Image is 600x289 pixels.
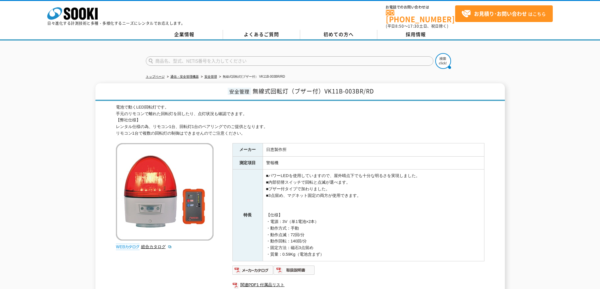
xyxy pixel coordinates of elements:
[228,88,251,95] span: 安全管理
[408,23,419,29] span: 17:30
[386,23,448,29] span: (平日 ～ 土日、祝日除く)
[263,143,484,156] td: 日恵製作所
[218,74,285,80] li: 無線式回転灯(ブザー付） VK11B-003BR/RD
[116,244,140,250] img: webカタログ
[263,170,484,261] td: ■パワーLEDを使用していますので、屋外晴点下でも十分な明るさを実現しました。 ■内部切替スイッチで回転と点滅が選べます。 ■ブザー付タイプで加わりました。 ■3点留め、マグネット固定の両方が使...
[146,56,433,66] input: 商品名、型式、NETIS番号を入力してください
[274,269,315,274] a: 取扱説明書
[232,265,274,275] img: メーカーカタログ
[253,87,374,95] span: 無線式回転灯（ブザー付）VK11B-003BR/RD
[323,31,354,38] span: 初めての方へ
[232,281,484,289] a: 関連PDF1 付属品リスト
[232,156,263,170] th: 測定項目
[386,5,455,9] span: お電話でのお問い合わせは
[474,10,527,17] strong: お見積り･お問い合わせ
[435,53,451,69] img: btn_search.png
[223,30,300,39] a: よくあるご質問
[461,9,546,19] span: はこちら
[116,143,214,241] img: 無線式回転灯(ブザー付） VK11B-003BR/RD
[47,21,185,25] p: 日々進化する計測技術と多種・多様化するニーズにレンタルでお応えします。
[116,104,484,137] div: 電池で動くLED回転灯です。 手元のリモコンで離れた回転灯を回したり、点灯状況も確認できます。 【弊社仕様】 レンタル仕様の為、リモコン1台、回転灯1台のペアリングでのご提供となります。 リモコ...
[232,269,274,274] a: メーカーカタログ
[232,170,263,261] th: 特長
[386,10,455,23] a: [PHONE_NUMBER]
[146,30,223,39] a: 企業情報
[170,75,199,78] a: 通信・安全管理機器
[263,156,484,170] td: 警報機
[395,23,404,29] span: 8:50
[300,30,377,39] a: 初めての方へ
[232,143,263,156] th: メーカー
[146,75,165,78] a: トップページ
[204,75,217,78] a: 安全管理
[455,5,553,22] a: お見積り･お問い合わせはこちら
[274,265,315,275] img: 取扱説明書
[377,30,454,39] a: 採用情報
[141,244,172,249] a: 総合カタログ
